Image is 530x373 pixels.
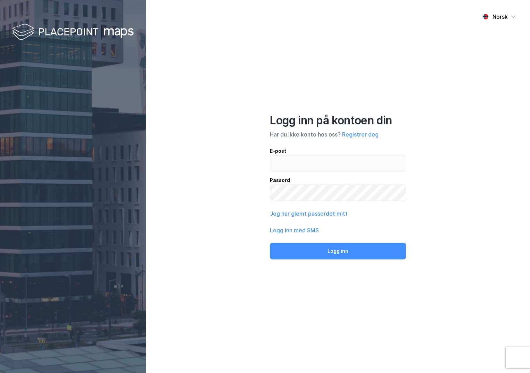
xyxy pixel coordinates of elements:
div: E-post [270,147,406,155]
button: Logg inn [270,243,406,259]
div: Logg inn på kontoen din [270,114,406,127]
div: Passord [270,176,406,184]
div: Har du ikke konto hos oss? [270,130,406,139]
button: Jeg har glemt passordet mitt [270,209,348,218]
img: logo-white.f07954bde2210d2a523dddb988cd2aa7.svg [12,22,134,43]
button: Registrer deg [342,130,379,139]
button: Logg inn med SMS [270,226,319,234]
div: Norsk [492,13,508,21]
